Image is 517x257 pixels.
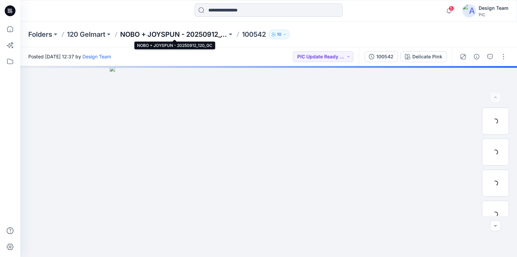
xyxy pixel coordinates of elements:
[462,4,476,18] img: avatar
[479,4,509,12] div: Design Team
[28,30,52,39] a: Folders
[376,53,393,60] div: 100542
[67,30,105,39] a: 120 Gelmart
[110,66,427,257] img: eyJhbGciOiJIUzI1NiIsImtpZCI6IjAiLCJzbHQiOiJzZXMiLCJ0eXAiOiJKV1QifQ.eyJkYXRhIjp7InR5cGUiOiJzdG9yYW...
[242,30,266,39] p: 100542
[449,6,454,11] span: 5
[365,51,398,62] button: 100542
[479,12,509,17] div: PIC
[401,51,447,62] button: Delicate Pink
[471,51,482,62] button: Details
[277,31,281,38] p: 10
[82,54,111,59] a: Design Team
[412,53,442,60] div: Delicate Pink
[269,30,290,39] button: 10
[120,30,227,39] a: NOBO + JOYSPUN - 20250912_120_GC
[28,53,111,60] span: Posted [DATE] 12:37 by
